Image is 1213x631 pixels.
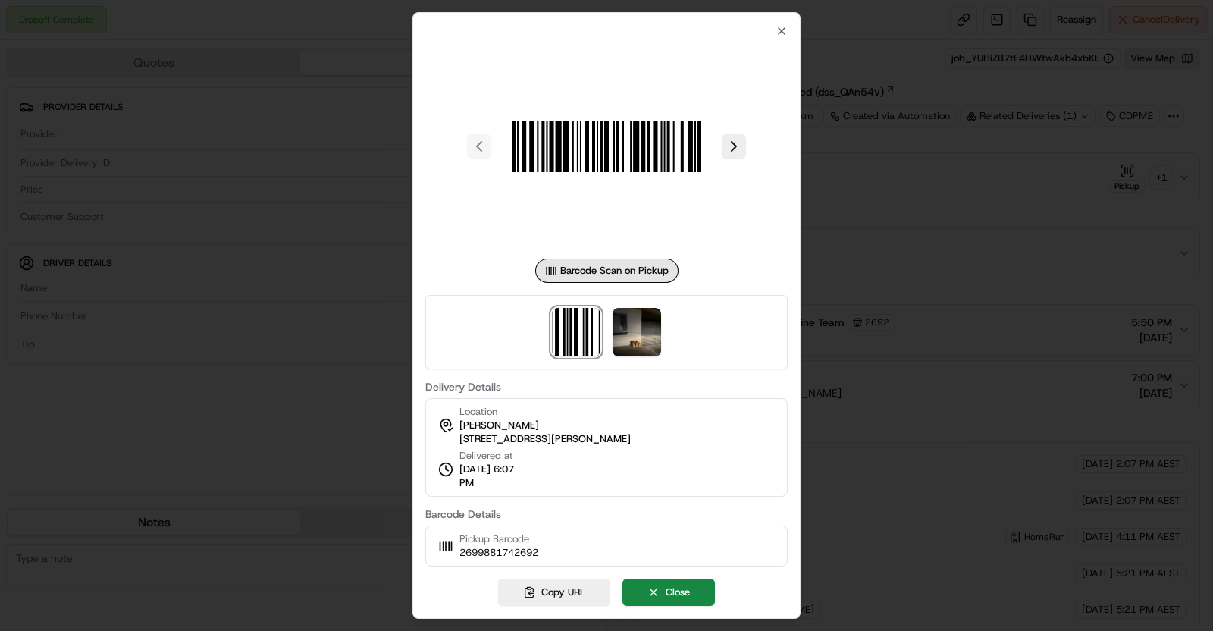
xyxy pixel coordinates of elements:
img: barcode_scan_on_pickup image [497,37,716,256]
span: Pickup Barcode [459,532,538,546]
img: photo_proof_of_delivery image [613,308,661,356]
span: [STREET_ADDRESS][PERSON_NAME] [459,432,631,446]
span: 2699881742692 [459,546,538,560]
span: Location [459,405,497,419]
div: Barcode Scan on Pickup [535,259,679,283]
span: [DATE] 6:07 PM [459,463,529,490]
button: Close [622,579,715,606]
span: [PERSON_NAME] [459,419,539,432]
button: Copy URL [498,579,610,606]
span: Delivered at [459,449,529,463]
img: barcode_scan_on_pickup image [552,308,600,356]
label: Barcode Details [425,509,788,520]
label: Delivery Details [425,381,788,392]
